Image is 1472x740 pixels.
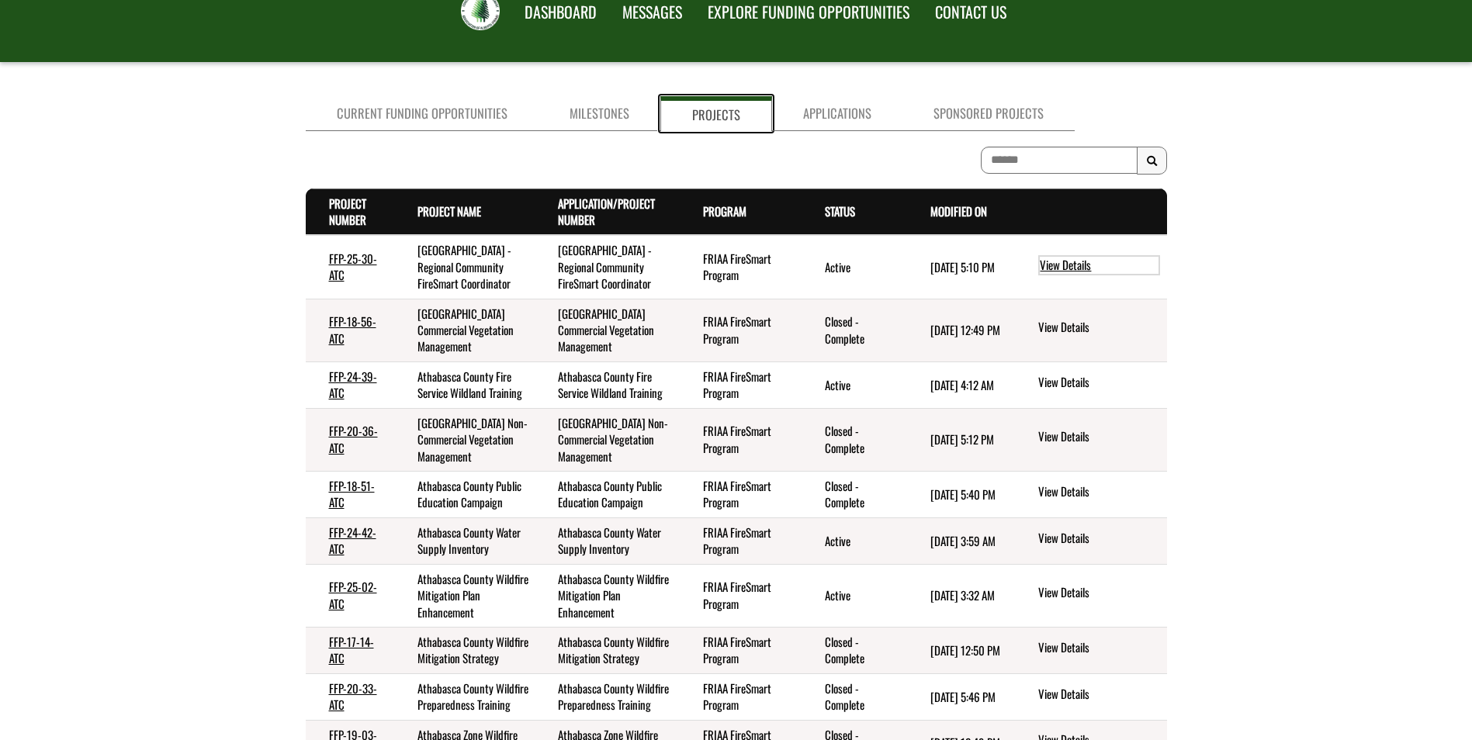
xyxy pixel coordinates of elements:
a: Modified On [930,202,987,220]
td: 8/13/2025 5:10 PM [907,235,1013,299]
td: Active [802,361,907,408]
td: Closed - Complete [802,673,907,720]
a: View details [1038,584,1160,603]
td: FFP-18-51-ATC [306,472,395,518]
time: [DATE] 3:59 AM [930,532,996,549]
a: Projects [660,96,772,131]
td: Athabasca County Commercial Vegetation Management [535,299,679,361]
td: action menu [1013,235,1166,299]
td: FRIAA FireSmart Program [680,517,802,564]
td: FFP-20-36-ATC [306,408,395,471]
a: FFP-18-51-ATC [329,477,375,510]
td: 7/15/2024 5:40 PM [907,472,1013,518]
td: Athabasca County Public Education Campaign [394,472,535,518]
a: Sponsored Projects [902,96,1075,131]
td: 8/11/2025 4:12 AM [907,361,1013,408]
td: Athabasca County Non-Commercial Vegetation Management [535,408,679,471]
td: Athabasca County Wildfire Preparedness Training [394,673,535,720]
a: FFP-20-36-ATC [329,422,378,455]
td: Athabasca County Wildfire Mitigation Strategy [535,627,679,673]
td: Athabasca County Non-Commercial Vegetation Management [394,408,535,471]
a: FFP-24-39-ATC [329,368,377,401]
td: FFP-24-42-ATC [306,517,395,564]
a: View details [1038,639,1160,658]
button: Search Results [1137,147,1167,175]
td: FFP-25-30-ATC [306,235,395,299]
a: View details [1038,255,1160,275]
td: action menu [1013,517,1166,564]
td: FFP-24-39-ATC [306,361,395,408]
td: FRIAA FireSmart Program [680,299,802,361]
th: Actions [1013,188,1166,235]
time: [DATE] 4:12 AM [930,376,994,393]
a: FFP-25-30-ATC [329,250,377,283]
td: action menu [1013,627,1166,673]
td: 7/15/2024 12:49 PM [907,299,1013,361]
td: Athabasca County Wildfire Mitigation Strategy [394,627,535,673]
td: action menu [1013,299,1166,361]
a: Milestones [539,96,660,131]
a: View details [1038,319,1160,337]
a: Program [703,202,746,220]
input: To search on partial text, use the asterisk (*) wildcard character. [981,147,1138,174]
time: [DATE] 12:49 PM [930,321,1000,338]
a: Project Number [329,195,366,228]
td: 8/11/2025 3:32 AM [907,564,1013,627]
td: FRIAA FireSmart Program [680,564,802,627]
td: Athabasca County Water Supply Inventory [394,517,535,564]
td: Athabasca County Public Education Campaign [535,472,679,518]
time: [DATE] 5:12 PM [930,431,994,448]
td: FRIAA FireSmart Program [680,472,802,518]
td: Closed - Complete [802,627,907,673]
td: Athabasca County Fire Service Wildland Training [535,361,679,408]
a: View details [1038,530,1160,548]
td: action menu [1013,673,1166,720]
td: FRIAA FireSmart Program [680,673,802,720]
td: Active [802,564,907,627]
a: FFP-24-42-ATC [329,524,376,557]
td: Athabasca County Wildfire Mitigation Plan Enhancement [394,564,535,627]
td: 8/11/2025 3:59 AM [907,517,1013,564]
a: FFP-20-33-ATC [329,679,377,713]
td: FRIAA FireSmart Program [680,408,802,471]
a: View details [1038,686,1160,704]
td: action menu [1013,564,1166,627]
a: Application/Project Number [558,195,655,228]
time: [DATE] 5:46 PM [930,688,996,705]
td: Athabasca County - Regional Community FireSmart Coordinator [394,235,535,299]
td: action menu [1013,472,1166,518]
a: View details [1038,483,1160,502]
td: Closed - Complete [802,299,907,361]
td: action menu [1013,408,1166,471]
td: Closed - Complete [802,408,907,471]
time: [DATE] 5:40 PM [930,486,996,503]
td: Athabasca County Wildfire Mitigation Plan Enhancement [535,564,679,627]
td: Athabasca County Commercial Vegetation Management [394,299,535,361]
td: Athabasca County Wildfire Preparedness Training [535,673,679,720]
a: FFP-18-56-ATC [329,313,376,346]
td: 4/27/2024 5:12 PM [907,408,1013,471]
td: FRIAA FireSmart Program [680,627,802,673]
td: FRIAA FireSmart Program [680,235,802,299]
td: FFP-18-56-ATC [306,299,395,361]
time: [DATE] 5:10 PM [930,258,995,275]
td: Athabasca County Fire Service Wildland Training [394,361,535,408]
a: FFP-25-02-ATC [329,578,377,611]
time: [DATE] 3:32 AM [930,586,995,603]
a: Project Name [417,202,481,220]
td: 7/15/2024 5:46 PM [907,673,1013,720]
a: Current Funding Opportunities [306,96,539,131]
td: Athabasca County Water Supply Inventory [535,517,679,564]
td: Athabasca County - Regional Community FireSmart Coordinator [535,235,679,299]
td: Closed - Complete [802,472,907,518]
a: View details [1038,374,1160,392]
a: FFP-17-14-ATC [329,633,374,666]
td: FFP-20-33-ATC [306,673,395,720]
a: Status [825,202,855,220]
td: FFP-25-02-ATC [306,564,395,627]
a: View details [1038,428,1160,447]
td: action menu [1013,361,1166,408]
a: Applications [772,96,902,131]
td: FRIAA FireSmart Program [680,361,802,408]
td: Active [802,235,907,299]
